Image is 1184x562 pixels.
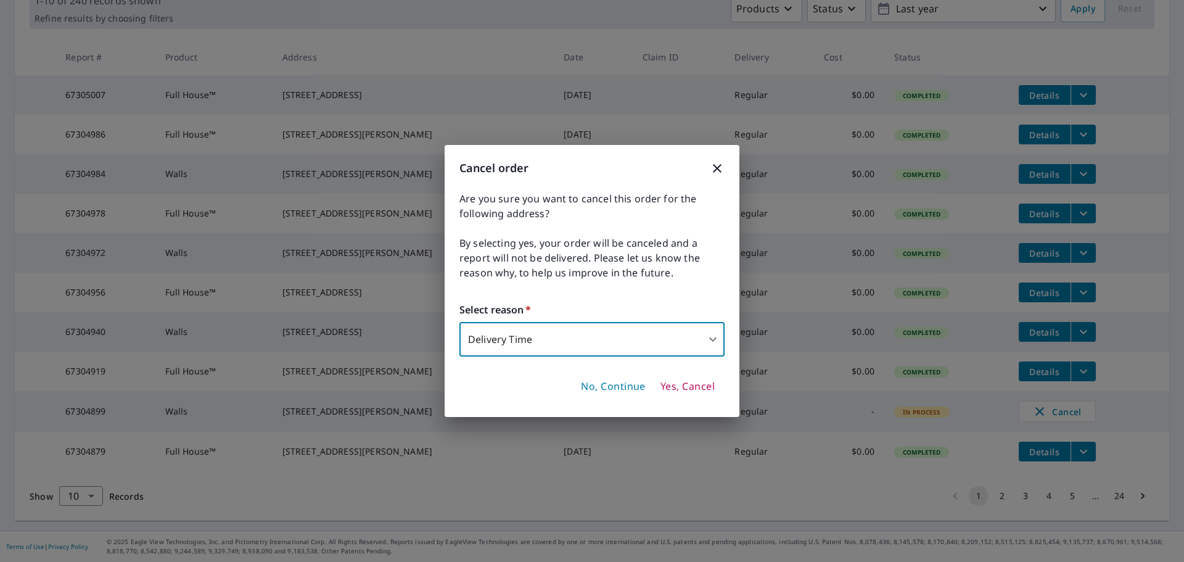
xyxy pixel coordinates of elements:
[459,160,725,176] h3: Cancel order
[459,302,725,317] label: Select reason
[660,380,715,394] span: Yes, Cancel
[581,380,646,394] span: No, Continue
[459,236,725,280] span: By selecting yes, your order will be canceled and a report will not be delivered. Please let us k...
[459,191,725,221] span: Are you sure you want to cancel this order for the following address?
[576,376,651,397] button: No, Continue
[656,376,720,397] button: Yes, Cancel
[459,322,725,357] div: Delivery Time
